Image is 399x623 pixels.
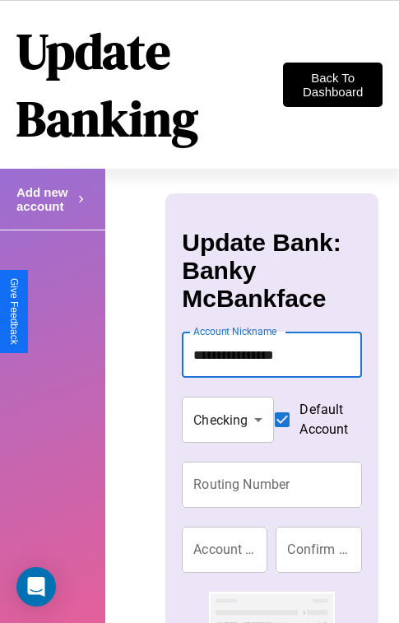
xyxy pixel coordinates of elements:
label: Account Nickname [193,324,277,338]
span: Default Account [299,400,348,439]
button: Back To Dashboard [283,63,383,107]
h4: Add new account [16,185,74,213]
h3: Update Bank: Banky McBankface [182,229,361,313]
h1: Update Banking [16,17,283,152]
div: Open Intercom Messenger [16,567,56,607]
div: Checking [182,397,274,443]
div: Give Feedback [8,278,20,345]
